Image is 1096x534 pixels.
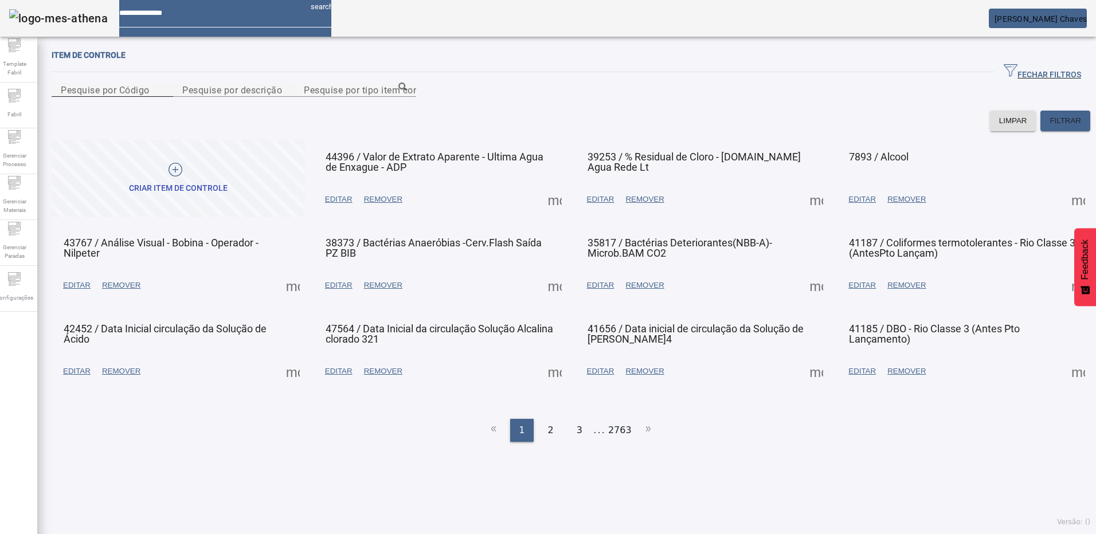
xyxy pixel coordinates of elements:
[1040,111,1090,131] button: FILTRAR
[1057,518,1090,526] span: Versão: ()
[995,14,1087,23] span: [PERSON_NAME] Chaves
[1080,239,1090,280] span: Feedback
[548,423,554,437] span: 2
[1004,64,1081,81] span: FECHAR FILTROS
[625,366,664,377] span: REMOVER
[577,423,582,437] span: 3
[882,275,931,296] button: REMOVER
[102,366,140,377] span: REMOVER
[843,275,882,296] button: EDITAR
[843,361,882,382] button: EDITAR
[545,189,565,210] button: Mais
[283,275,303,296] button: Mais
[326,237,542,259] span: 38373 / Bactérias Anaeróbias -Cerv.Flash Saída PZ BIB
[1050,115,1081,127] span: FILTRAR
[1068,275,1089,296] button: Mais
[129,183,228,194] div: Criar item de controle
[588,151,801,173] span: 39253 / % Residual de Cloro - [DOMAIN_NAME] Agua Rede Lt
[587,366,614,377] span: EDITAR
[848,280,876,291] span: EDITAR
[57,361,96,382] button: EDITAR
[96,275,146,296] button: REMOVER
[63,366,91,377] span: EDITAR
[102,280,140,291] span: REMOVER
[625,194,664,205] span: REMOVER
[319,361,358,382] button: EDITAR
[887,366,926,377] span: REMOVER
[325,280,353,291] span: EDITAR
[57,275,96,296] button: EDITAR
[806,361,827,382] button: Mais
[358,189,408,210] button: REMOVER
[182,84,282,95] mat-label: Pesquise por descrição
[620,361,670,382] button: REMOVER
[545,275,565,296] button: Mais
[1068,361,1089,382] button: Mais
[581,275,620,296] button: EDITAR
[319,275,358,296] button: EDITAR
[588,237,772,259] span: 35817 / Bactérias Deteriorantes(NBB-A)-Microb.BAM CO2
[588,323,804,345] span: 41656 / Data inicial de circulação da Solução de [PERSON_NAME]4
[990,111,1036,131] button: LIMPAR
[849,237,1075,259] span: 41187 / Coliformes termotolerantes - Rio Classe 3 (AntesPto Lançam)
[581,189,620,210] button: EDITAR
[364,280,402,291] span: REMOVER
[887,194,926,205] span: REMOVER
[64,237,259,259] span: 43767 / Análise Visual - Bobina - Operador - Nilpeter
[995,62,1090,83] button: FECHAR FILTROS
[882,361,931,382] button: REMOVER
[594,419,605,442] li: ...
[545,361,565,382] button: Mais
[63,280,91,291] span: EDITAR
[9,9,108,28] img: logo-mes-athena
[848,366,876,377] span: EDITAR
[581,361,620,382] button: EDITAR
[587,280,614,291] span: EDITAR
[364,366,402,377] span: REMOVER
[61,84,150,95] mat-label: Pesquise por Código
[620,275,670,296] button: REMOVER
[1068,189,1089,210] button: Mais
[326,323,553,345] span: 47564 / Data Inicial da circulação Solução Alcalina clorado 321
[806,189,827,210] button: Mais
[849,323,1020,345] span: 41185 / DBO - Rio Classe 3 (Antes Pto Lançamento)
[587,194,614,205] span: EDITAR
[52,50,126,60] span: Item de controle
[326,151,543,173] span: 44396 / Valor de Extrato Aparente - Ultima Agua de Enxague - ADP
[325,366,353,377] span: EDITAR
[304,83,407,97] input: Number
[625,280,664,291] span: REMOVER
[887,280,926,291] span: REMOVER
[64,323,267,345] span: 42452 / Data Inicial circulação da Solução de Ácido
[849,151,909,163] span: 7893 / Alcool
[999,115,1027,127] span: LIMPAR
[304,84,438,95] mat-label: Pesquise por tipo item controle
[1074,228,1096,306] button: Feedback - Mostrar pesquisa
[319,189,358,210] button: EDITAR
[843,189,882,210] button: EDITAR
[620,189,670,210] button: REMOVER
[608,419,632,442] li: 2763
[806,275,827,296] button: Mais
[364,194,402,205] span: REMOVER
[325,194,353,205] span: EDITAR
[52,140,305,217] button: Criar item de controle
[4,107,25,122] span: Fabril
[96,361,146,382] button: REMOVER
[882,189,931,210] button: REMOVER
[358,361,408,382] button: REMOVER
[848,194,876,205] span: EDITAR
[358,275,408,296] button: REMOVER
[283,361,303,382] button: Mais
